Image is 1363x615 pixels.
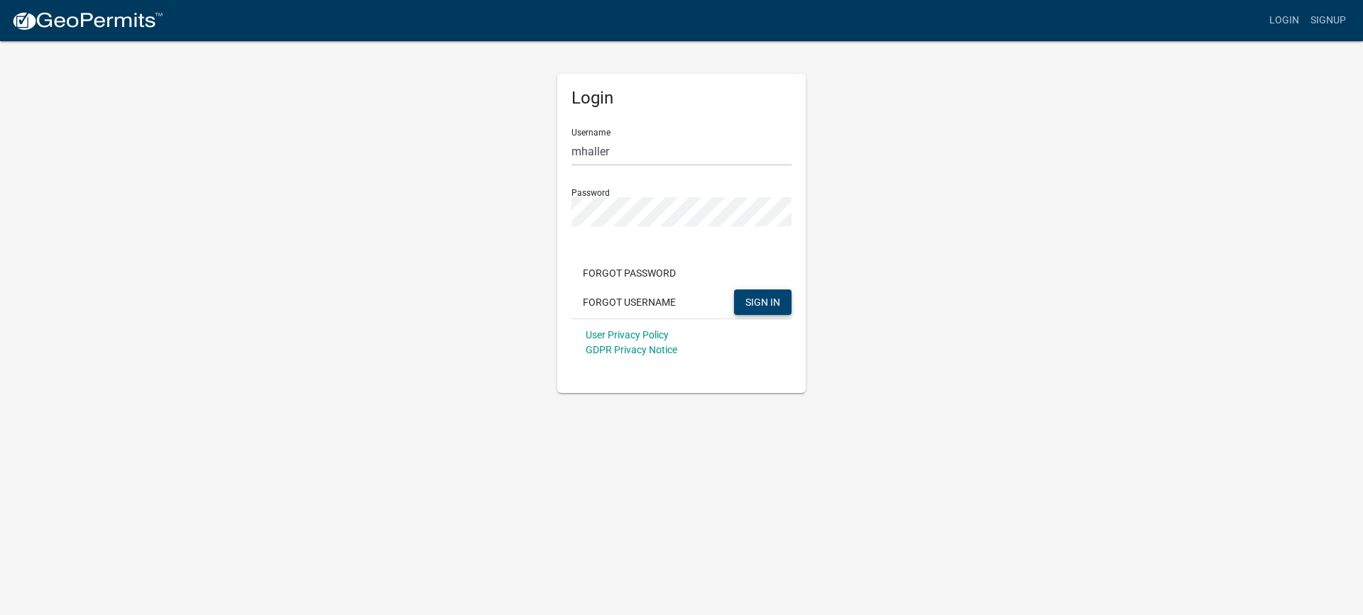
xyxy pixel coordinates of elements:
[571,289,687,315] button: Forgot Username
[1264,7,1305,34] a: Login
[586,344,677,355] a: GDPR Privacy Notice
[1305,7,1352,34] a: Signup
[734,289,792,315] button: SIGN IN
[571,260,687,286] button: Forgot Password
[745,296,780,307] span: SIGN IN
[571,88,792,109] h5: Login
[586,329,669,340] a: User Privacy Policy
